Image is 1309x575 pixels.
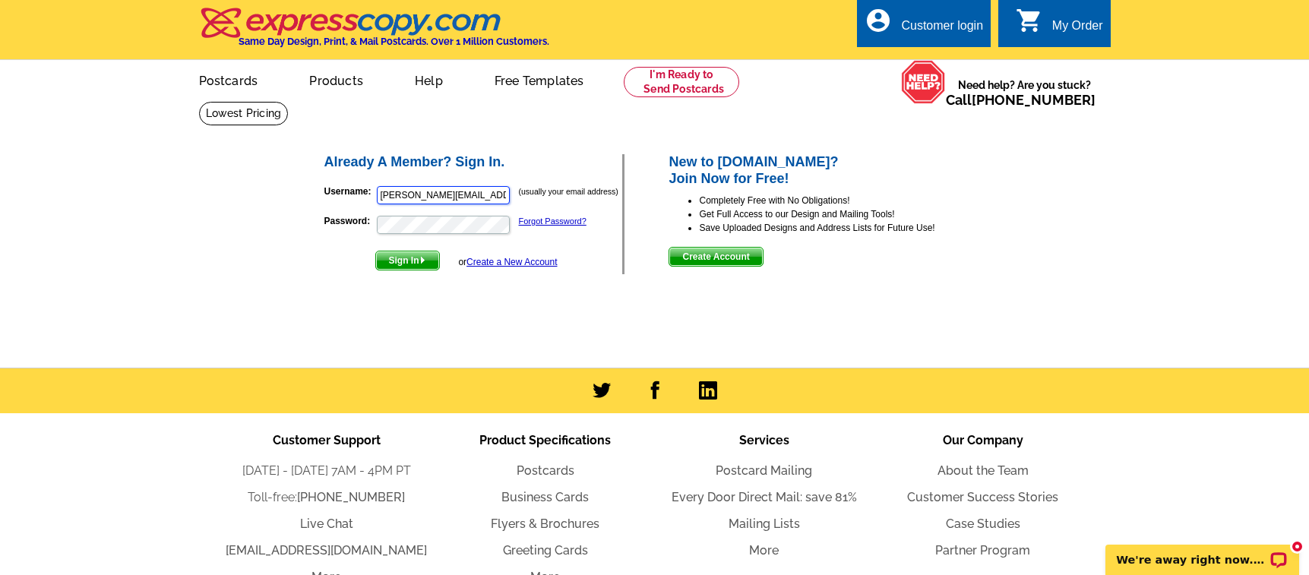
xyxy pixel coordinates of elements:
[324,214,375,228] label: Password:
[491,517,599,531] a: Flyers & Brochures
[749,543,779,558] a: More
[297,490,405,504] a: [PHONE_NUMBER]
[479,433,611,447] span: Product Specifications
[716,463,812,478] a: Postcard Mailing
[865,17,983,36] a: account_circle Customer login
[937,463,1029,478] a: About the Team
[946,517,1020,531] a: Case Studies
[503,543,588,558] a: Greeting Cards
[419,257,426,264] img: button-next-arrow-white.png
[669,247,763,267] button: Create Account
[519,187,618,196] small: (usually your email address)
[285,62,387,97] a: Products
[699,221,987,235] li: Save Uploaded Designs and Address Lists for Future Use!
[935,543,1030,558] a: Partner Program
[1016,17,1103,36] a: shopping_cart My Order
[324,185,375,198] label: Username:
[175,62,283,97] a: Postcards
[972,92,1096,108] a: [PHONE_NUMBER]
[376,251,439,270] span: Sign In
[470,62,609,97] a: Free Templates
[324,154,623,171] h2: Already A Member? Sign In.
[1016,7,1043,34] i: shopping_cart
[199,18,549,47] a: Same Day Design, Print, & Mail Postcards. Over 1 Million Customers.
[739,433,789,447] span: Services
[501,490,589,504] a: Business Cards
[239,36,549,47] h4: Same Day Design, Print, & Mail Postcards. Over 1 Million Customers.
[865,7,892,34] i: account_circle
[946,77,1103,108] span: Need help? Are you stuck?
[390,62,467,97] a: Help
[672,490,857,504] a: Every Door Direct Mail: save 81%
[517,463,574,478] a: Postcards
[458,255,557,269] div: or
[300,517,353,531] a: Live Chat
[943,433,1023,447] span: Our Company
[1052,19,1103,40] div: My Order
[466,257,557,267] a: Create a New Account
[901,19,983,40] div: Customer login
[907,490,1058,504] a: Customer Success Stories
[217,462,436,480] li: [DATE] - [DATE] 7AM - 4PM PT
[699,207,987,221] li: Get Full Access to our Design and Mailing Tools!
[375,251,440,270] button: Sign In
[699,194,987,207] li: Completely Free with No Obligations!
[669,248,762,266] span: Create Account
[273,433,381,447] span: Customer Support
[946,92,1096,108] span: Call
[669,154,987,187] h2: New to [DOMAIN_NAME]? Join Now for Free!
[226,543,427,558] a: [EMAIL_ADDRESS][DOMAIN_NAME]
[729,517,800,531] a: Mailing Lists
[519,216,587,226] a: Forgot Password?
[901,60,946,104] img: help
[1096,527,1309,575] iframe: LiveChat chat widget
[217,488,436,507] li: Toll-free:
